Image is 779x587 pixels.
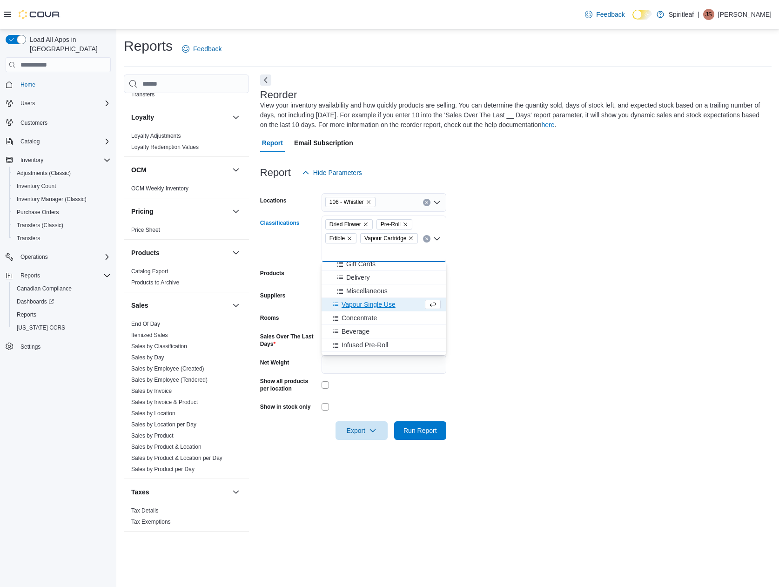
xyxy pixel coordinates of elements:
a: Settings [17,341,44,352]
a: Sales by Location [131,410,175,417]
a: Sales by Invoice & Product [131,399,198,405]
span: End Of Day [131,320,160,328]
button: Remove Dried Flower from selection in this group [363,222,369,227]
h3: Products [131,248,160,257]
a: End Of Day [131,321,160,327]
label: Locations [260,197,287,204]
h3: Taxes [131,487,149,497]
button: Beverage [322,325,446,338]
input: Dark Mode [632,10,652,20]
span: Edible [325,233,356,243]
button: Sales [131,301,228,310]
span: Vapour Single Use [342,300,396,309]
span: [US_STATE] CCRS [17,324,65,331]
span: Settings [17,341,111,352]
span: Customers [20,119,47,127]
label: Products [260,270,284,277]
span: Email Subscription [294,134,353,152]
a: OCM Weekly Inventory [131,185,188,192]
a: Products to Archive [131,279,179,286]
span: Canadian Compliance [17,285,72,292]
span: 106 - Whistler [329,197,364,207]
div: Choose from the following options [322,122,446,500]
a: Price Sheet [131,227,160,233]
a: Sales by Employee (Created) [131,365,204,372]
button: Users [2,97,114,110]
span: Home [20,81,35,88]
span: Sales by Invoice [131,387,172,395]
span: Inventory [20,156,43,164]
button: Home [2,78,114,91]
a: Sales by Product [131,432,174,439]
div: Jackie S [703,9,714,20]
span: Dashboards [17,298,54,305]
span: Dashboards [13,296,111,307]
button: Transfers (Classic) [9,219,114,232]
span: Inventory Manager (Classic) [13,194,111,205]
span: Washington CCRS [13,322,111,333]
a: Feedback [178,40,225,58]
span: Report [262,134,283,152]
span: Miscellaneous [346,286,388,296]
button: Run Report [394,421,446,440]
a: Adjustments (Classic) [13,168,74,179]
span: Inventory Count [17,182,56,190]
label: Suppliers [260,292,286,299]
label: Show in stock only [260,403,311,411]
a: Dashboards [13,296,58,307]
span: Hide Parameters [313,168,362,177]
a: Sales by Invoice [131,388,172,394]
span: Settings [20,343,40,351]
span: Purchase Orders [17,209,59,216]
button: Open list of options [433,199,441,206]
a: Transfers (Classic) [13,220,67,231]
p: | [698,9,699,20]
a: Customers [17,117,51,128]
button: Products [230,247,242,258]
button: Inventory [2,154,114,167]
button: Settings [2,340,114,353]
span: Canadian Compliance [13,283,111,294]
span: Pre-Roll [376,219,412,229]
button: Clear input [423,199,430,206]
a: Sales by Product per Day [131,466,195,472]
button: Canadian Compliance [9,282,114,295]
button: Pricing [230,206,242,217]
span: Users [17,98,111,109]
span: Operations [17,251,111,263]
button: Reports [2,269,114,282]
button: Customers [2,115,114,129]
button: Delivery [322,271,446,284]
div: Sales [124,318,249,479]
button: Gift Cards [322,257,446,271]
span: Sales by Location [131,410,175,417]
button: Concentrate [322,311,446,325]
button: Remove 106 - Whistler from selection in this group [366,199,371,205]
button: Inventory Count [9,180,114,193]
span: Load All Apps in [GEOGRAPHIC_DATA] [26,35,111,54]
button: Remove Pre-Roll from selection in this group [403,222,408,227]
span: Reports [17,270,111,281]
button: Inventory [17,155,47,166]
span: Customers [17,116,111,128]
label: Net Weight [260,359,289,366]
a: Dashboards [9,295,114,308]
a: Inventory Manager (Classic) [13,194,90,205]
button: Products [131,248,228,257]
span: Catalog [20,138,40,145]
h1: Reports [124,37,173,55]
a: Sales by Product & Location [131,444,201,450]
a: Sales by Day [131,354,164,361]
button: Clear input [423,235,430,243]
a: Sales by Classification [131,343,187,350]
a: Tax Exemptions [131,519,171,525]
span: Tax Details [131,507,159,514]
a: Sales by Product & Location per Day [131,455,222,461]
button: Reports [9,308,114,321]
